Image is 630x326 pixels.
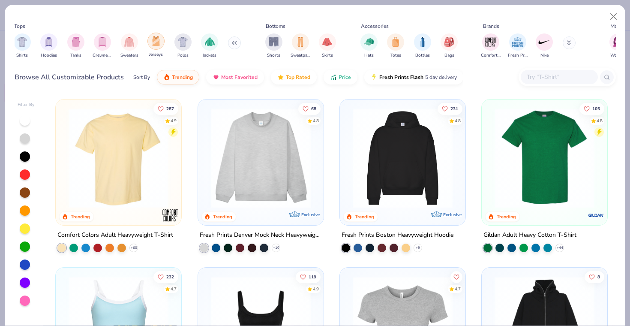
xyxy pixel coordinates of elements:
[450,106,458,111] span: 231
[265,33,282,59] div: filter for Shorts
[415,52,430,59] span: Bottles
[592,106,600,111] span: 105
[508,33,528,59] button: filter button
[339,74,351,81] span: Price
[40,33,57,59] button: filter button
[166,275,174,279] span: 232
[70,52,81,59] span: Tanks
[64,108,173,208] img: 029b8af0-80e6-406f-9fdc-fdf898547912
[312,118,318,124] div: 4.8
[579,103,604,115] button: Like
[609,33,627,59] div: filter for Women
[57,230,173,241] div: Comfort Colors Adult Heavyweight T-Shirt
[360,33,378,59] button: filter button
[361,22,389,30] div: Accessories
[206,70,264,85] button: Most Favorited
[153,271,178,283] button: Like
[133,73,150,81] div: Sort By
[483,230,576,241] div: Gildan Adult Heavy Cotton T-Shirt
[172,74,193,81] span: Trending
[14,22,25,30] div: Tops
[588,207,605,224] img: Gildan logo
[308,275,316,279] span: 119
[457,108,565,208] img: d4a37e75-5f2b-4aef-9a6e-23330c63bbc0
[609,33,627,59] button: filter button
[301,212,320,217] span: Exclusive
[171,118,177,124] div: 4.9
[315,108,423,208] img: a90f7c54-8796-4cb2-9d6e-4e9644cfe0fe
[120,33,138,59] div: filter for Sweaters
[163,74,170,81] img: trending.gif
[511,36,524,48] img: Fresh Prints Image
[540,52,549,59] span: Nike
[273,245,279,251] span: + 10
[40,33,57,59] div: filter for Hoodies
[348,108,457,208] img: 91acfc32-fd48-4d6b-bdad-a4c1a30ac3fc
[149,51,163,58] span: Jerseys
[93,52,112,59] span: Crewnecks
[298,103,320,115] button: Like
[416,245,420,251] span: + 9
[67,33,84,59] div: filter for Tanks
[606,9,622,25] button: Close
[538,36,551,48] img: Nike Image
[174,33,192,59] div: filter for Polos
[14,33,31,59] button: filter button
[484,36,497,48] img: Comfort Colors Image
[291,52,310,59] span: Sweatpants
[311,106,316,111] span: 68
[166,106,174,111] span: 287
[177,52,189,59] span: Polos
[44,37,54,47] img: Hoodies Image
[41,52,57,59] span: Hoodies
[147,33,165,59] button: filter button
[441,33,458,59] button: filter button
[455,118,461,124] div: 4.8
[455,286,461,293] div: 4.7
[536,33,553,59] button: filter button
[364,52,374,59] span: Hats
[312,286,318,293] div: 4.9
[203,52,216,59] span: Jackets
[322,52,333,59] span: Skirts
[322,37,332,47] img: Skirts Image
[269,37,279,47] img: Shorts Image
[286,74,310,81] span: Top Rated
[481,33,501,59] button: filter button
[93,33,112,59] div: filter for Crewnecks
[14,33,31,59] div: filter for Shirts
[120,52,138,59] span: Sweaters
[443,212,462,217] span: Exclusive
[18,102,35,108] div: Filter By
[364,70,463,85] button: Fresh Prints Flash5 day delivery
[481,52,501,59] span: Comfort Colors
[342,230,453,241] div: Fresh Prints Boston Heavyweight Hoodie
[147,33,165,58] div: filter for Jerseys
[483,22,499,30] div: Brands
[265,33,282,59] button: filter button
[277,74,284,81] img: TopRated.gif
[120,33,138,59] button: filter button
[291,33,310,59] div: filter for Sweatpants
[205,37,215,47] img: Jackets Image
[271,70,317,85] button: Top Rated
[319,33,336,59] button: filter button
[490,108,599,208] img: db319196-8705-402d-8b46-62aaa07ed94f
[481,33,501,59] div: filter for Comfort Colors
[221,74,258,81] span: Most Favorited
[178,37,188,47] img: Polos Image
[131,245,137,251] span: + 60
[438,103,462,115] button: Like
[508,52,528,59] span: Fresh Prints
[526,72,592,82] input: Try "T-Shirt"
[17,37,27,47] img: Shirts Image
[387,33,404,59] button: filter button
[319,33,336,59] div: filter for Skirts
[295,271,320,283] button: Like
[414,33,431,59] button: filter button
[390,52,401,59] span: Totes
[613,37,623,47] img: Women Image
[360,33,378,59] div: filter for Hats
[174,33,192,59] button: filter button
[124,37,134,47] img: Sweaters Image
